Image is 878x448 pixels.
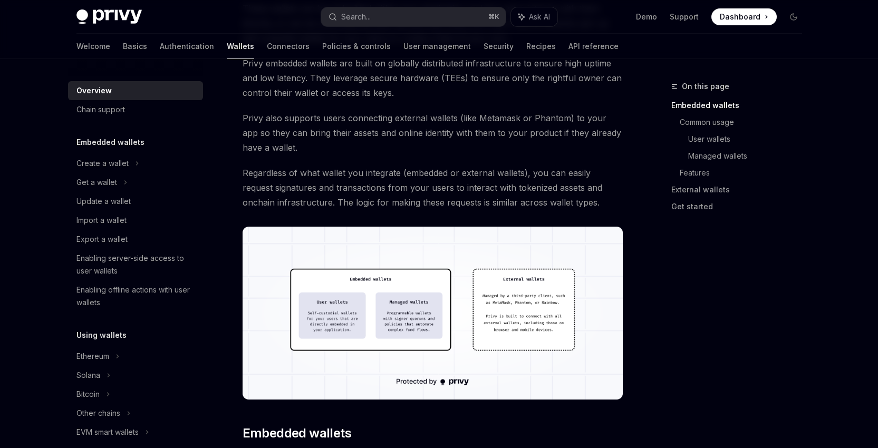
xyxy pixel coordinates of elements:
span: Regardless of what wallet you integrate (embedded or external wallets), you can easily request si... [243,165,623,210]
span: Embedded wallets [243,425,351,442]
a: Basics [123,34,147,59]
span: Privy embedded wallets are built on globally distributed infrastructure to ensure high uptime and... [243,56,623,100]
span: ⌘ K [488,13,499,21]
img: images/walletoverview.png [243,227,623,400]
a: Recipes [526,34,556,59]
a: Features [680,164,811,181]
a: Demo [636,12,657,22]
a: Export a wallet [68,230,203,249]
a: Overview [68,81,203,100]
a: Security [484,34,514,59]
div: Bitcoin [76,388,100,401]
button: Search...⌘K [321,7,506,26]
div: Overview [76,84,112,97]
span: Dashboard [720,12,760,22]
h5: Using wallets [76,329,127,342]
button: Ask AI [511,7,557,26]
a: API reference [568,34,619,59]
a: Managed wallets [688,148,811,164]
h5: Embedded wallets [76,136,144,149]
a: Connectors [267,34,310,59]
span: Privy also supports users connecting external wallets (like Metamask or Phantom) to your app so t... [243,111,623,155]
div: Import a wallet [76,214,127,227]
div: Other chains [76,407,120,420]
span: On this page [682,80,729,93]
a: Enabling server-side access to user wallets [68,249,203,280]
img: dark logo [76,9,142,24]
a: Welcome [76,34,110,59]
a: Embedded wallets [671,97,811,114]
a: Import a wallet [68,211,203,230]
div: Chain support [76,103,125,116]
a: Enabling offline actions with user wallets [68,280,203,312]
a: Authentication [160,34,214,59]
div: Export a wallet [76,233,128,246]
a: User wallets [688,131,811,148]
a: Dashboard [711,8,777,25]
a: External wallets [671,181,811,198]
a: Chain support [68,100,203,119]
div: Enabling server-side access to user wallets [76,252,197,277]
a: Common usage [680,114,811,131]
div: Enabling offline actions with user wallets [76,284,197,309]
div: Solana [76,369,100,382]
span: Ask AI [529,12,550,22]
a: Support [670,12,699,22]
a: Policies & controls [322,34,391,59]
a: Get started [671,198,811,215]
a: User management [403,34,471,59]
div: Search... [341,11,371,23]
a: Wallets [227,34,254,59]
div: Get a wallet [76,176,117,189]
button: Toggle dark mode [785,8,802,25]
a: Update a wallet [68,192,203,211]
div: Ethereum [76,350,109,363]
div: Create a wallet [76,157,129,170]
div: Update a wallet [76,195,131,208]
div: EVM smart wallets [76,426,139,439]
